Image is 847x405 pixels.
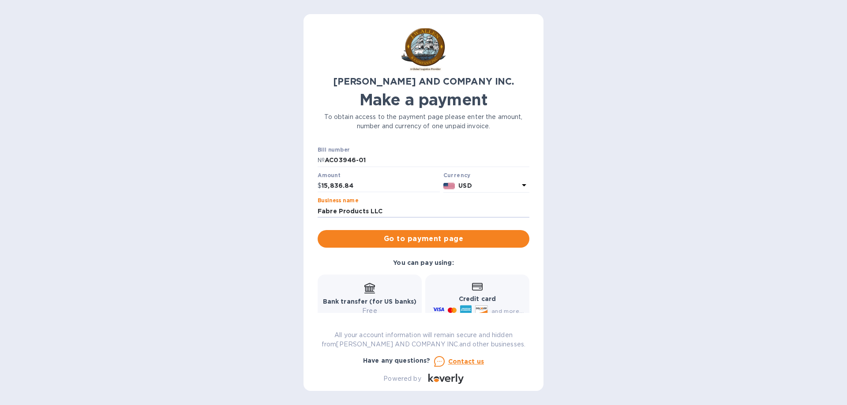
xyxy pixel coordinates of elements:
[318,230,529,248] button: Go to payment page
[318,198,358,204] label: Business name
[333,76,514,87] b: [PERSON_NAME] AND COMPANY INC.
[318,156,325,165] p: №
[448,358,484,365] u: Contact us
[318,173,340,178] label: Amount
[318,90,529,109] h1: Make a payment
[443,183,455,189] img: USD
[393,259,453,266] b: You can pay using:
[318,181,322,190] p: $
[325,234,522,244] span: Go to payment page
[459,295,496,302] b: Credit card
[325,154,529,167] input: Enter bill number
[443,172,471,178] b: Currency
[318,112,529,131] p: To obtain access to the payment page please enter the amount, number and currency of one unpaid i...
[318,331,529,349] p: All your account information will remain secure and hidden from [PERSON_NAME] AND COMPANY INC. an...
[458,182,472,189] b: USD
[318,148,349,153] label: Bill number
[363,357,431,364] b: Have any questions?
[322,179,440,193] input: 0.00
[318,204,529,218] input: Enter business name
[323,298,417,305] b: Bank transfer (for US banks)
[491,308,524,314] span: and more...
[383,374,421,383] p: Powered by
[323,306,417,316] p: Free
